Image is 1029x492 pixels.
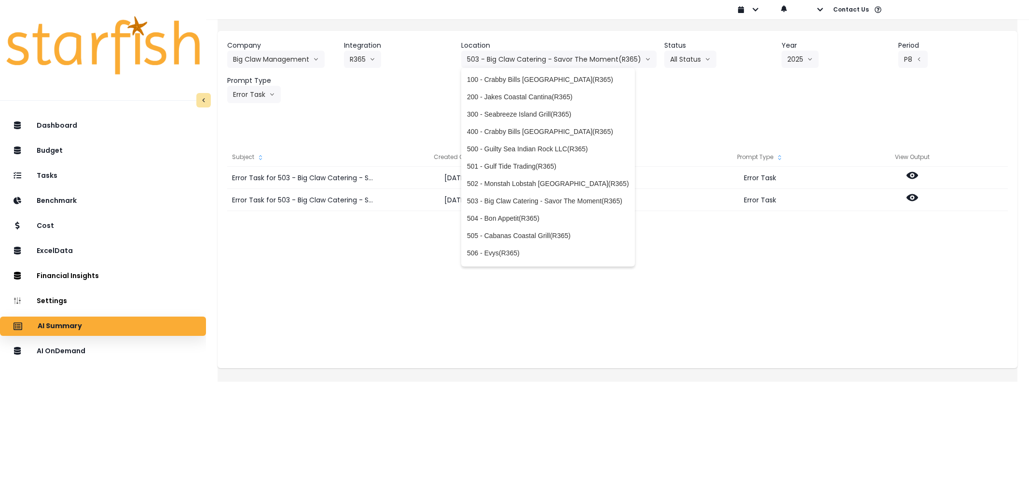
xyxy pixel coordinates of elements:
[37,222,54,230] p: Cost
[227,86,281,103] button: Error Taskarrow down line
[37,247,73,255] p: ExcelData
[269,90,275,99] svg: arrow down line
[227,51,325,68] button: Big Claw Managementarrow down line
[257,154,264,161] svg: sort
[227,76,337,86] header: Prompt Type
[782,51,819,68] button: 2025arrow down line
[467,92,629,102] span: 200 - Jakes Coastal Cantina(R365)
[807,54,813,64] svg: arrow down line
[227,189,379,211] div: Error Task for 503 - Big Claw Catering - Savor The Moment(R365) for P8 2025
[461,40,657,51] header: Location
[467,161,629,171] span: 501 - Gulf Tide Trading(R365)
[37,121,77,130] p: Dashboard
[379,147,532,167] div: Created On
[461,51,657,68] button: 503 - Big Claw Catering - Savor The Moment(R365)arrow down line
[370,54,375,64] svg: arrow down line
[664,51,716,68] button: All Statusarrow down line
[37,172,57,180] p: Tasks
[898,40,1008,51] header: Period
[467,213,629,223] span: 504 - Bon Appetit(R365)
[37,197,77,205] p: Benchmark
[227,40,337,51] header: Company
[467,75,629,84] span: 100 - Crabby Bills [GEOGRAPHIC_DATA](R365)
[684,167,837,189] div: Error Task
[776,154,783,161] svg: sort
[684,147,837,167] div: Prompt Type
[705,54,711,64] svg: arrow down line
[684,189,837,211] div: Error Task
[461,68,635,266] ul: 503 - Big Claw Catering - Savor The Moment(R365)arrow down line
[227,167,379,189] div: Error Task for 503 - Big Claw Catering - Savor The Moment(R365) for P8 2025
[645,54,651,64] svg: arrow down line
[837,147,989,167] div: View Output
[379,189,532,211] div: [DATE]
[467,109,629,119] span: 300 - Seabreeze Island Grill(R365)
[344,51,381,68] button: R365arrow down line
[467,196,629,206] span: 503 - Big Claw Catering - Savor The Moment(R365)
[467,144,629,154] span: 500 - Guilty Sea Indian Rock LLC(R365)
[467,248,629,258] span: 506 - Evys(R365)
[37,347,85,355] p: AI OnDemand
[379,167,532,189] div: [DATE]
[467,127,629,136] span: 400 - Crabby Bills [GEOGRAPHIC_DATA](R365)
[916,54,922,64] svg: arrow left line
[467,179,629,188] span: 502 - Monstah Lobstah [GEOGRAPHIC_DATA](R365)
[227,147,379,167] div: Subject
[344,40,453,51] header: Integration
[898,51,928,68] button: P8arrow left line
[782,40,891,51] header: Year
[664,40,774,51] header: Status
[37,146,63,155] p: Budget
[467,231,629,240] span: 505 - Cabanas Coastal Grill(R365)
[38,322,82,331] p: AI Summary
[313,54,319,64] svg: arrow down line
